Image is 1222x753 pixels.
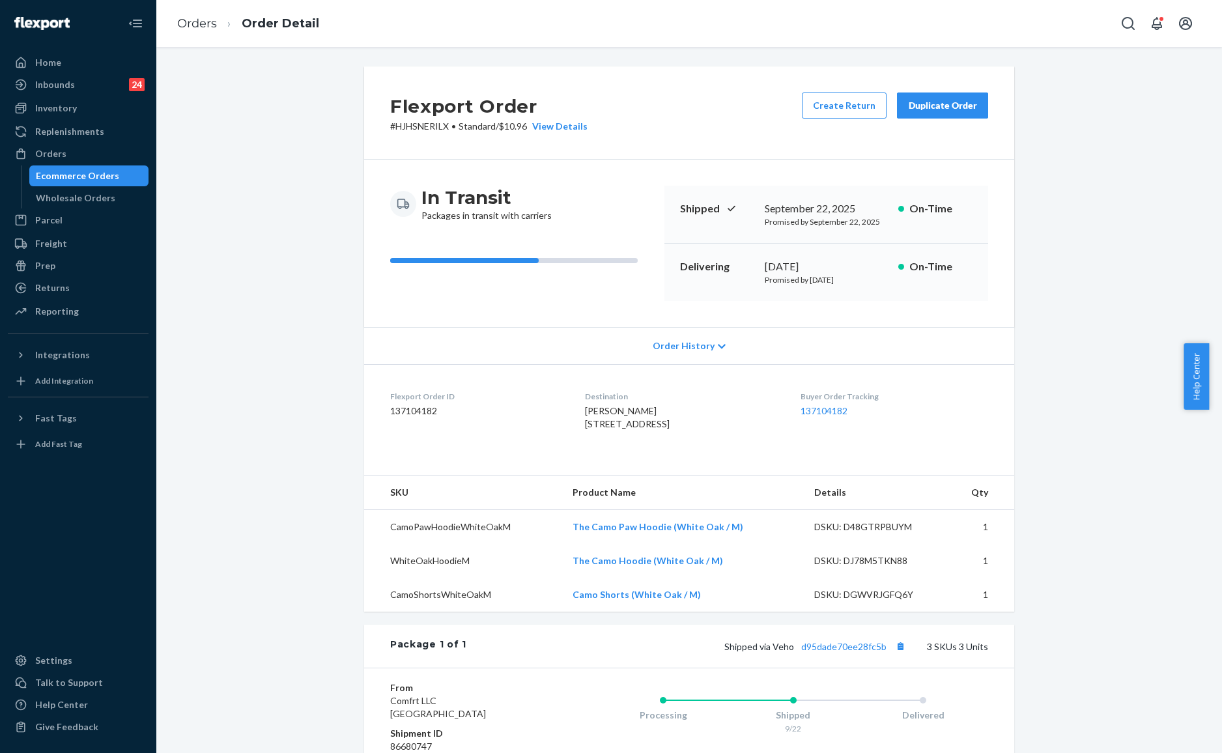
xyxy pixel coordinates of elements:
div: Prep [35,259,55,272]
div: Parcel [35,214,63,227]
button: Open notifications [1144,10,1170,36]
p: Promised by [DATE] [765,274,888,285]
span: Order History [653,339,715,352]
td: CamoPawHoodieWhiteOakM [364,510,562,545]
div: Fast Tags [35,412,77,425]
div: Reporting [35,305,79,318]
span: Standard [459,121,496,132]
a: Replenishments [8,121,149,142]
a: Add Integration [8,371,149,391]
p: Promised by September 22, 2025 [765,216,888,227]
a: Reporting [8,301,149,322]
a: Returns [8,277,149,298]
h2: Flexport Order [390,92,588,120]
dt: Shipment ID [390,727,546,740]
a: Parcel [8,210,149,231]
th: Qty [947,476,1014,510]
div: Duplicate Order [908,99,977,112]
a: Help Center [8,694,149,715]
div: 3 SKUs 3 Units [466,638,988,655]
iframe: Opens a widget where you can chat to one of our agents [1139,714,1209,746]
dt: Destination [585,391,779,402]
td: CamoShortsWhiteOakM [364,578,562,612]
span: • [451,121,456,132]
a: Prep [8,255,149,276]
div: Wholesale Orders [36,192,115,205]
div: Processing [598,709,728,722]
div: DSKU: DJ78M5TKN88 [814,554,937,567]
div: Ecommerce Orders [36,169,119,182]
a: Wholesale Orders [29,188,149,208]
dd: 137104182 [390,405,564,418]
div: Delivered [858,709,988,722]
div: 9/22 [728,723,859,734]
a: d95dade70ee28fc5b [801,641,887,652]
button: Close Navigation [122,10,149,36]
a: The Camo Paw Hoodie (White Oak / M) [573,521,743,532]
p: On-Time [909,259,973,274]
p: # HJHSNERILX / $10.96 [390,120,588,133]
button: Open Search Box [1115,10,1141,36]
div: [DATE] [765,259,888,274]
th: Details [804,476,947,510]
p: Delivering [680,259,754,274]
span: Comfrt LLC [GEOGRAPHIC_DATA] [390,695,486,719]
dd: 86680747 [390,740,546,753]
div: Help Center [35,698,88,711]
a: Camo Shorts (White Oak / M) [573,589,701,600]
div: DSKU: D48GTRPBUYM [814,520,937,533]
td: 1 [947,578,1014,612]
p: Shipped [680,201,754,216]
dt: Flexport Order ID [390,391,564,402]
a: Add Fast Tag [8,434,149,455]
button: Help Center [1184,343,1209,410]
button: Give Feedback [8,717,149,737]
a: Order Detail [242,16,319,31]
div: Replenishments [35,125,104,138]
th: SKU [364,476,562,510]
div: Packages in transit with carriers [421,186,552,222]
div: Returns [35,281,70,294]
div: Freight [35,237,67,250]
div: Integrations [35,348,90,362]
div: Add Integration [35,375,93,386]
a: Orders [177,16,217,31]
button: Fast Tags [8,408,149,429]
a: Home [8,52,149,73]
div: DSKU: DGWVRJGFQ6Y [814,588,937,601]
button: Talk to Support [8,672,149,693]
button: Integrations [8,345,149,365]
img: Flexport logo [14,17,70,30]
div: Package 1 of 1 [390,638,466,655]
a: Freight [8,233,149,254]
p: On-Time [909,201,973,216]
a: Inventory [8,98,149,119]
div: Inbounds [35,78,75,91]
th: Product Name [562,476,804,510]
div: Orders [35,147,66,160]
div: Give Feedback [35,720,98,733]
div: Home [35,56,61,69]
button: Create Return [802,92,887,119]
a: Ecommerce Orders [29,165,149,186]
dt: From [390,681,546,694]
div: Talk to Support [35,676,103,689]
td: 1 [947,544,1014,578]
h3: In Transit [421,186,552,209]
div: Settings [35,654,72,667]
div: Add Fast Tag [35,438,82,449]
div: Inventory [35,102,77,115]
button: Duplicate Order [897,92,988,119]
button: Open account menu [1172,10,1199,36]
div: September 22, 2025 [765,201,888,216]
a: Inbounds24 [8,74,149,95]
a: The Camo Hoodie (White Oak / M) [573,555,723,566]
span: Shipped via Veho [724,641,909,652]
span: [PERSON_NAME] [STREET_ADDRESS] [585,405,670,429]
button: View Details [527,120,588,133]
div: Shipped [728,709,859,722]
button: Copy tracking number [892,638,909,655]
td: WhiteOakHoodieM [364,544,562,578]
